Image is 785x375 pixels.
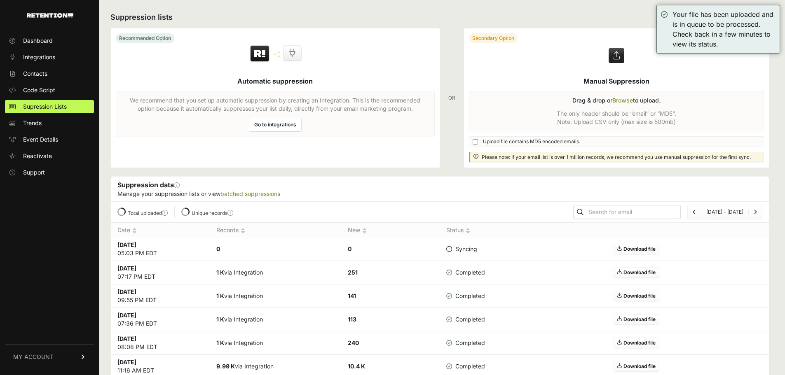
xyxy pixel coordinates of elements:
[210,331,341,355] td: via Integration
[448,28,455,168] div: OR
[111,284,210,308] td: 09:55 PM EDT
[27,13,73,18] img: Retention.com
[117,265,136,272] strong: [DATE]
[5,34,94,47] a: Dashboard
[216,245,220,252] strong: 0
[614,361,659,372] a: Download file
[249,45,270,63] img: Retention
[116,33,174,43] div: Recommended Option
[5,344,94,369] a: MY ACCOUNT
[111,177,769,201] div: Suppression data
[117,288,136,295] strong: [DATE]
[446,339,485,347] span: Completed
[117,312,136,319] strong: [DATE]
[210,284,341,308] td: via Integration
[5,51,94,64] a: Integrations
[614,291,659,301] a: Download file
[23,152,52,160] span: Reactivate
[466,228,470,234] img: no_sort-eaf950dc5ab64cae54d48a5578032e96f70b2ecb7d747501f34c8f2db400fb66.gif
[23,102,67,111] span: Supression Lists
[274,54,280,55] img: integration
[687,205,762,219] nav: Page navigation
[348,339,359,346] strong: 240
[348,316,356,323] strong: 113
[5,133,94,146] a: Event Details
[237,76,313,86] h5: Automatic suppression
[132,228,137,234] img: no_sort-eaf950dc5ab64cae54d48a5578032e96f70b2ecb7d747501f34c8f2db400fb66.gif
[693,209,696,215] a: Previous
[111,331,210,355] td: 08:08 PM EDT
[446,362,485,370] span: Completed
[614,338,659,348] a: Download file
[117,335,136,342] strong: [DATE]
[210,308,341,331] td: via Integration
[754,209,757,215] a: Next
[446,315,485,324] span: Completed
[210,223,341,238] th: Records
[128,210,168,216] label: Total uploaded
[701,209,748,215] li: [DATE] - [DATE]
[673,9,776,49] div: Your file has been uploaded and is in queue to be processed. Check back in a few minutes to view ...
[23,168,45,177] span: Support
[446,245,477,253] span: Syncing
[440,223,506,238] th: Status
[348,269,358,276] strong: 251
[23,70,47,78] span: Contacts
[23,119,42,127] span: Trends
[614,244,659,254] a: Download file
[220,190,280,197] a: batched suppressions
[216,292,224,299] strong: 1 K
[13,353,54,361] span: MY ACCOUNT
[483,138,580,145] span: Upload file contains MD5 encoded emails.
[5,67,94,80] a: Contacts
[241,228,245,234] img: no_sort-eaf950dc5ab64cae54d48a5578032e96f70b2ecb7d747501f34c8f2db400fb66.gif
[341,223,440,238] th: New
[23,86,55,94] span: Code Script
[121,96,429,113] p: We recommend that you set up automatic suppression by creating an Integration. This is the recomm...
[5,84,94,97] a: Code Script
[110,12,769,23] h2: Suppression lists
[111,238,210,261] td: 05:03 PM EDT
[446,268,485,277] span: Completed
[446,292,485,300] span: Completed
[210,261,341,284] td: via Integration
[23,135,58,144] span: Event Details
[117,359,136,366] strong: [DATE]
[348,363,365,370] strong: 10.4 K
[23,53,55,61] span: Integrations
[587,206,680,218] input: Search for email
[362,228,367,234] img: no_sort-eaf950dc5ab64cae54d48a5578032e96f70b2ecb7d747501f34c8f2db400fb66.gif
[614,267,659,278] a: Download file
[117,190,762,198] p: Manage your suppression lists or view
[216,339,224,346] strong: 1 K
[111,261,210,284] td: 07:17 PM EDT
[216,316,224,323] strong: 1 K
[274,51,280,53] img: integration
[5,100,94,113] a: Supression Lists
[111,223,210,238] th: Date
[117,241,136,248] strong: [DATE]
[274,56,280,57] img: integration
[192,210,233,216] label: Unique records
[473,139,478,144] input: Upload file contains MD5 encoded emails.
[249,118,302,132] a: Go to integrations
[5,149,94,163] a: Reactivate
[5,166,94,179] a: Support
[23,37,53,45] span: Dashboard
[5,116,94,130] a: Trends
[111,308,210,331] td: 07:36 PM EDT
[216,363,235,370] strong: 9.99 K
[348,245,351,252] strong: 0
[216,269,224,276] strong: 1 K
[614,314,659,325] a: Download file
[348,292,356,299] strong: 141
